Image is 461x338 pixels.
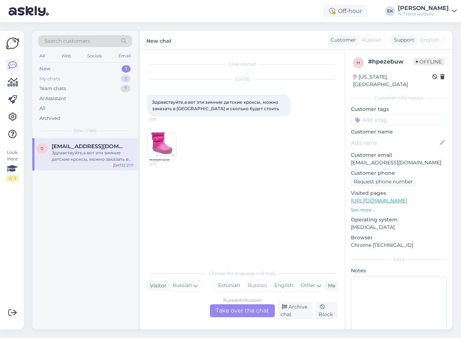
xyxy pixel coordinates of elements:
div: Extra [351,256,447,263]
p: Customer email [351,151,447,159]
div: Support [391,36,414,44]
div: All [39,105,46,112]
div: Team chats [39,85,66,92]
div: Socials [86,51,103,61]
div: 2 / 3 [6,175,19,182]
span: Здравствуйте,а вот эти зимние детские кроксы, можно заказать в [GEOGRAPHIC_DATA] и сколько будет ... [152,99,279,111]
div: [DATE] [147,76,338,83]
span: 21:11 [149,117,176,122]
p: See more ... [351,207,447,213]
div: [DATE] 21:11 [113,163,133,168]
p: Customer phone [351,169,447,177]
div: 1 [122,65,131,72]
div: Me [325,282,335,290]
div: Customer information [351,95,447,101]
p: Operating system [351,216,447,224]
span: 0 [41,146,43,151]
p: Browser [351,234,447,241]
div: Choose the language and reply [147,270,338,277]
span: New chats [74,127,97,134]
div: Take over the chat [210,304,275,317]
div: Email [117,51,132,61]
div: N-Trend website [398,11,449,17]
p: Customer name [351,128,447,136]
div: Chat started [147,61,338,67]
img: Askly Logo [6,37,19,50]
label: New chat [146,35,171,45]
span: Offline [413,58,444,66]
div: Web [60,51,72,61]
span: Russian [362,36,381,44]
div: All [38,51,46,61]
div: English [271,280,297,291]
input: Add a tag [351,114,447,125]
div: Russian to Russian [223,297,262,304]
p: [MEDICAL_DATA] [351,224,447,231]
div: 7 [121,85,131,92]
div: [US_STATE], [GEOGRAPHIC_DATA] [353,73,432,88]
div: Здравствуйте,а вот эти зимние детские кроксы, можно заказать в [GEOGRAPHIC_DATA] и сколько будет ... [52,150,133,163]
div: [PERSON_NAME] [398,5,449,11]
p: Notes [351,267,447,274]
div: New [39,65,51,72]
div: Request phone number [351,177,416,187]
div: My chats [39,75,60,83]
p: Chrome [TECHNICAL_ID] [351,241,447,249]
span: Search customers [44,37,90,45]
img: Attachment [147,132,176,161]
a: [URL][DOMAIN_NAME] [351,197,407,204]
p: Visited pages [351,189,447,197]
input: Add name [351,139,438,147]
div: AI Assistant [39,95,66,102]
div: Off-hour [324,5,368,18]
span: English [420,36,439,44]
span: Russian [173,282,192,290]
a: [PERSON_NAME]N-Trend website [398,5,457,17]
div: EK [385,6,395,16]
p: Customer tags [351,105,447,113]
div: Russian [244,280,271,291]
span: Other [301,282,315,288]
div: # hpezebuw [368,57,413,66]
div: Estonian [215,280,244,291]
span: h [357,60,360,65]
div: Visitor [147,282,166,290]
div: Archived [39,115,60,122]
p: [EMAIL_ADDRESS][DOMAIN_NAME] [351,159,447,166]
span: 21:11 [150,161,177,167]
div: 3 [121,75,131,83]
div: Customer [328,36,356,44]
div: Look Here [6,149,19,182]
span: 0669236575a@gmail.com [52,143,126,150]
div: Block [316,302,338,319]
div: Archive chat [278,302,313,319]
